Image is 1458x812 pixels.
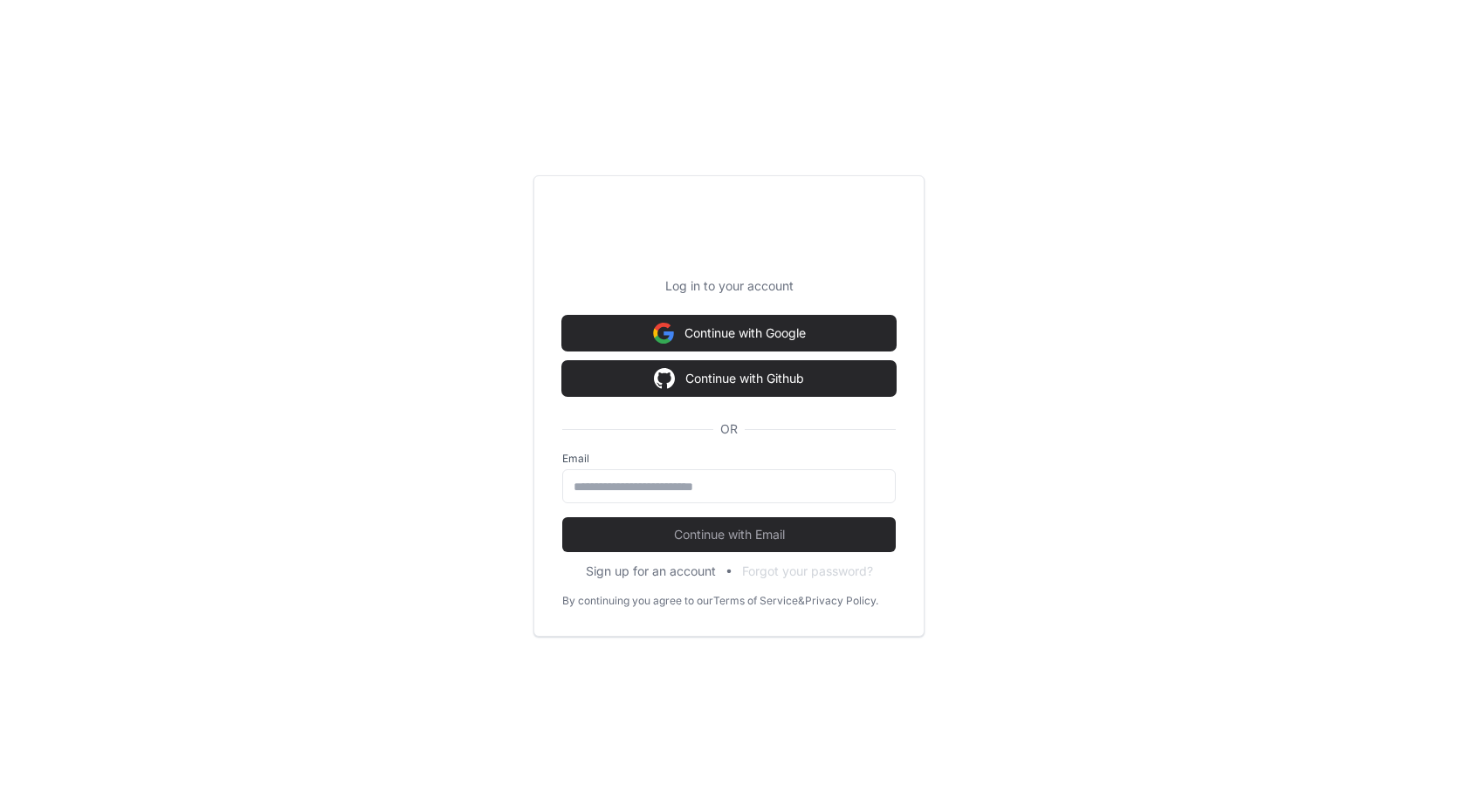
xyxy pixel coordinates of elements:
[713,420,745,438] span: OR
[742,563,873,580] button: Forgot your password?
[654,361,675,396] img: Sign in with google
[798,594,805,608] div: &
[562,517,896,552] button: Continue with Email
[562,452,896,466] label: Email
[562,594,713,608] div: By continuing you agree to our
[713,594,798,608] a: Terms of Service
[562,316,896,351] button: Continue with Google
[653,316,674,351] img: Sign in with google
[805,594,878,608] a: Privacy Policy.
[562,526,896,543] span: Continue with Email
[562,361,896,396] button: Continue with Github
[586,563,716,580] button: Sign up for an account
[562,277,896,295] p: Log in to your account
